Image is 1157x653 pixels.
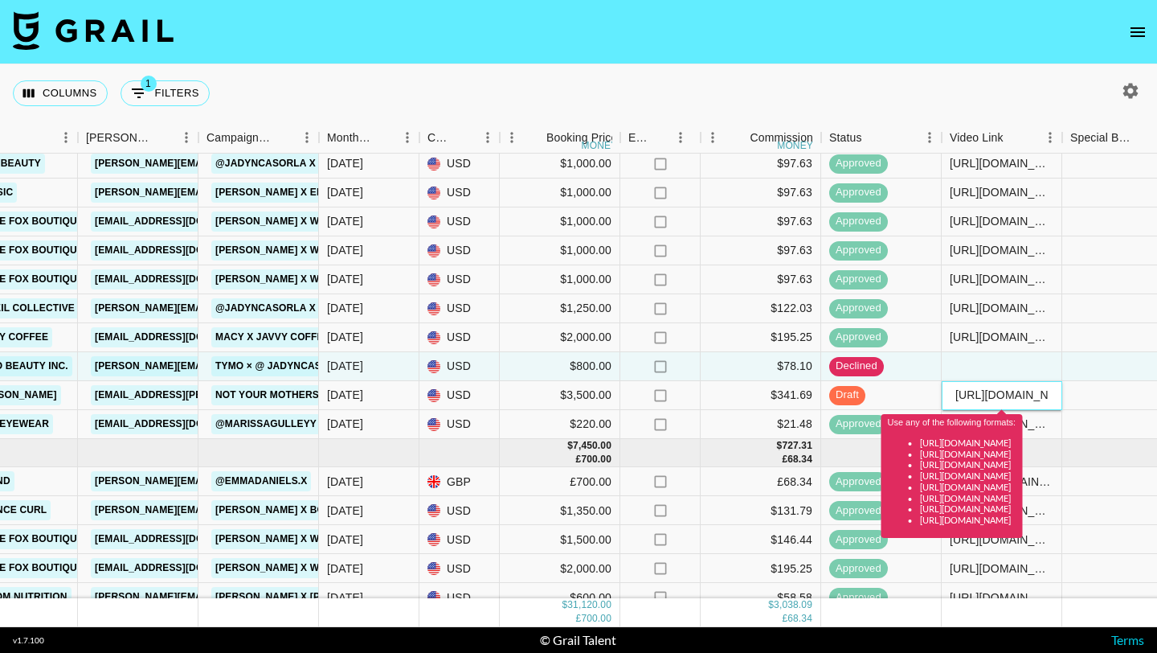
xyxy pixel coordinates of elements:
[950,589,1053,606] div: https://www.tiktok.com/@sillygoofyshortgal/video/7536631665720839454
[327,532,363,548] div: Jun '25
[701,525,821,554] div: $146.44
[829,185,888,200] span: approved
[327,416,363,432] div: Jul '25
[319,122,419,154] div: Month Due
[453,126,476,149] button: Sort
[1122,16,1154,48] button: open drawer
[950,532,1053,548] div: https://www.tiktok.com/@macy.loe/video/7515180150166719774
[787,613,812,626] div: 68.34
[211,471,311,491] a: @Emmadaniels.x
[419,410,500,439] div: USD
[211,269,441,290] a: [PERSON_NAME] x White Fox August Sale
[419,554,500,583] div: USD
[500,150,620,179] div: $1,000.00
[327,213,363,229] div: Jul '25
[1070,122,1136,154] div: Special Booking Type
[918,125,942,150] button: Menu
[211,327,421,347] a: Macy x Javvy Coffee Target Launch
[327,242,363,258] div: Jul '25
[950,213,1053,229] div: https://www.tiktok.com/@macy.loe/video/7538990609604922654?lang=en
[701,125,725,150] button: Menu
[91,327,271,347] a: [EMAIL_ADDRESS][DOMAIN_NAME]
[141,76,157,92] span: 1
[581,613,611,626] div: 700.00
[78,122,198,154] div: Booker
[500,410,620,439] div: $220.00
[950,329,1053,345] div: https://www.tiktok.com/@macy.loe/video/7534497660481326367
[395,125,419,150] button: Menu
[198,122,319,154] div: Campaign (Type)
[829,561,888,577] span: approved
[862,126,885,149] button: Sort
[91,500,353,520] a: [PERSON_NAME][EMAIL_ADDRESS][DOMAIN_NAME]
[211,356,354,376] a: TYMO × @ jadyncasorla
[701,410,821,439] div: $21.48
[327,358,363,374] div: Jul '25
[920,437,1016,449] li: [URL][DOMAIN_NAME]
[950,122,1004,154] div: Video Link
[211,558,448,578] a: [PERSON_NAME] x White Fox Mid Year Sale
[419,294,500,323] div: USD
[576,453,582,466] div: £
[701,554,821,583] div: $195.25
[701,207,821,236] div: $97.63
[121,80,210,106] button: Show filters
[327,474,363,490] div: Jun '25
[701,265,821,294] div: $97.63
[91,240,271,261] a: [EMAIL_ADDRESS][DOMAIN_NAME]
[942,122,1062,154] div: Video Link
[581,453,611,466] div: 700.00
[701,150,821,179] div: $97.63
[1111,632,1144,647] a: Terms
[782,613,787,626] div: £
[419,323,500,352] div: USD
[272,126,295,149] button: Sort
[500,207,620,236] div: $1,000.00
[562,599,567,613] div: $
[567,599,611,613] div: 31,120.00
[206,122,272,154] div: Campaign (Type)
[211,240,441,261] a: [PERSON_NAME] x White Fox August Sale
[1038,125,1062,150] button: Menu
[86,122,152,154] div: [PERSON_NAME]
[419,122,500,154] div: Currency
[920,449,1016,460] li: [URL][DOMAIN_NAME]
[419,265,500,294] div: USD
[1004,126,1026,149] button: Sort
[500,236,620,265] div: $1,000.00
[920,515,1016,526] li: [URL][DOMAIN_NAME]
[567,439,573,453] div: $
[787,453,812,466] div: 68.34
[427,122,453,154] div: Currency
[576,613,582,626] div: £
[920,493,1016,504] li: [URL][DOMAIN_NAME]
[829,243,888,258] span: approved
[327,300,363,316] div: Jul '25
[829,301,888,316] span: approved
[54,125,78,150] button: Menu
[91,212,271,232] a: [EMAIL_ADDRESS][DOMAIN_NAME]
[91,529,271,549] a: [EMAIL_ADDRESS][DOMAIN_NAME]
[582,141,618,150] div: money
[500,554,620,583] div: $2,000.00
[91,471,353,491] a: [PERSON_NAME][EMAIL_ADDRESS][DOMAIN_NAME]
[829,388,865,403] span: draft
[829,503,888,519] span: approved
[211,414,478,434] a: @marissagulleyy x Dimaeyewear Sunglasses
[920,459,1016,470] li: [URL][DOMAIN_NAME]
[211,183,396,203] a: [PERSON_NAME] x emmadaniels.x
[829,590,888,606] span: approved
[524,126,546,149] button: Sort
[950,184,1053,200] div: https://www.instagram.com/reel/DMGLFxcoyT-/
[419,179,500,207] div: USD
[327,387,363,403] div: Jul '25
[540,632,616,648] div: © Grail Talent
[777,141,813,150] div: money
[750,122,813,154] div: Commission
[950,561,1053,577] div: https://www.tiktok.com/@macy.loe/video/7520825645794888991
[211,529,515,549] a: [PERSON_NAME] x White Fox Summer Lounge Campaign
[500,583,620,612] div: $600.00
[701,583,821,612] div: $58.58
[327,122,373,154] div: Month Due
[829,272,888,287] span: approved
